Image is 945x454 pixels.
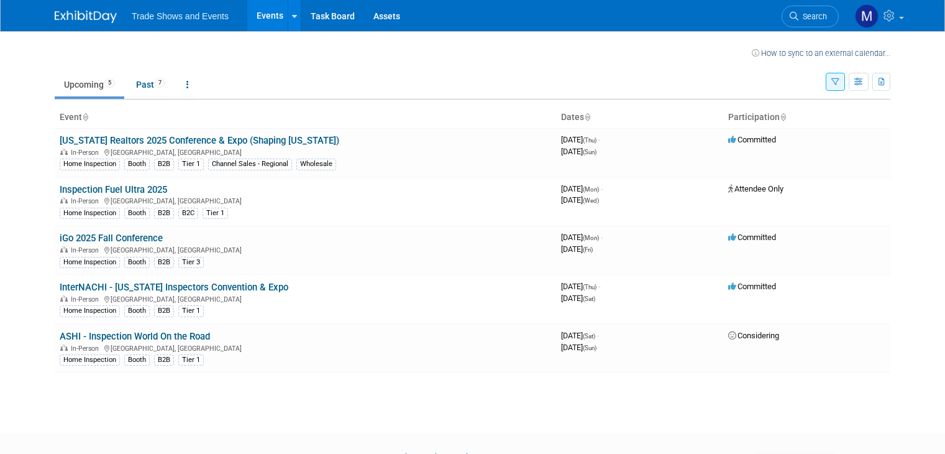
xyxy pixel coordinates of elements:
div: [GEOGRAPHIC_DATA], [GEOGRAPHIC_DATA] [60,195,551,205]
span: (Thu) [583,284,596,290]
span: [DATE] [561,195,599,205]
span: 5 [104,78,115,88]
div: B2B [154,354,174,366]
img: Michael Cardillo [855,4,879,28]
a: InterNACHI - [US_STATE] Inspectors Convention & Expo [60,282,288,293]
img: In-Person Event [60,149,68,155]
span: In-Person [71,246,103,254]
span: [DATE] [561,244,593,254]
span: - [601,233,603,242]
span: (Thu) [583,137,596,144]
div: [GEOGRAPHIC_DATA], [GEOGRAPHIC_DATA] [60,147,551,157]
span: (Wed) [583,197,599,204]
th: Participation [723,107,890,128]
div: Booth [124,354,150,366]
div: Tier 1 [178,305,204,317]
span: [DATE] [561,282,600,291]
a: [US_STATE] Realtors 2025 Conference & Expo (Shaping [US_STATE]) [60,135,339,146]
span: In-Person [71,149,103,157]
span: (Sat) [583,295,595,302]
div: B2B [154,208,174,219]
span: [DATE] [561,331,599,340]
th: Event [55,107,556,128]
span: Committed [728,135,776,144]
a: Sort by Participation Type [780,112,786,122]
div: Booth [124,257,150,268]
th: Dates [556,107,723,128]
div: [GEOGRAPHIC_DATA], [GEOGRAPHIC_DATA] [60,294,551,303]
a: Sort by Event Name [82,112,88,122]
img: In-Person Event [60,246,68,252]
span: - [597,331,599,340]
div: Booth [124,159,150,170]
span: (Mon) [583,234,599,241]
span: [DATE] [561,233,603,242]
span: In-Person [71,295,103,303]
div: Home Inspection [60,159,120,170]
a: ASHI - Inspection World On the Road [60,331,210,342]
div: Home Inspection [60,305,120,317]
span: (Sat) [583,333,595,340]
span: Search [798,12,827,21]
div: Home Inspection [60,354,120,366]
img: In-Person Event [60,345,68,351]
div: [GEOGRAPHIC_DATA], [GEOGRAPHIC_DATA] [60,244,551,254]
div: Home Inspection [60,208,120,219]
div: B2B [154,305,174,317]
span: [DATE] [561,343,596,352]
span: (Mon) [583,186,599,193]
a: iGo 2025 Fall Conference [60,233,163,244]
span: Considering [728,331,779,340]
span: [DATE] [561,135,600,144]
div: Channel Sales - Regional [208,159,292,170]
span: In-Person [71,345,103,353]
div: B2C [178,208,198,219]
div: B2B [154,159,174,170]
span: (Sun) [583,149,596,155]
img: ExhibitDay [55,11,117,23]
span: - [598,135,600,144]
div: Tier 1 [203,208,228,219]
div: [GEOGRAPHIC_DATA], [GEOGRAPHIC_DATA] [60,343,551,353]
div: Tier 3 [178,257,204,268]
span: Attendee Only [728,184,783,193]
span: Trade Shows and Events [132,11,229,21]
span: [DATE] [561,184,603,193]
a: Search [782,6,839,27]
span: [DATE] [561,294,595,303]
div: B2B [154,257,174,268]
span: (Sun) [583,345,596,351]
div: Tier 1 [178,354,204,366]
div: Home Inspection [60,257,120,268]
span: - [601,184,603,193]
span: 7 [155,78,165,88]
a: Sort by Start Date [584,112,590,122]
div: Booth [124,305,150,317]
img: In-Person Event [60,295,68,302]
a: Inspection Fuel Ultra 2025 [60,184,167,195]
div: Booth [124,208,150,219]
div: Wholesale [296,159,336,170]
span: In-Person [71,197,103,205]
a: How to sync to an external calendar... [752,49,890,58]
a: Upcoming5 [55,73,124,96]
span: Committed [728,233,776,242]
span: Committed [728,282,776,291]
img: In-Person Event [60,197,68,203]
span: - [598,282,600,291]
a: Past7 [127,73,175,96]
div: Tier 1 [178,159,204,170]
span: [DATE] [561,147,596,156]
span: (Fri) [583,246,593,253]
